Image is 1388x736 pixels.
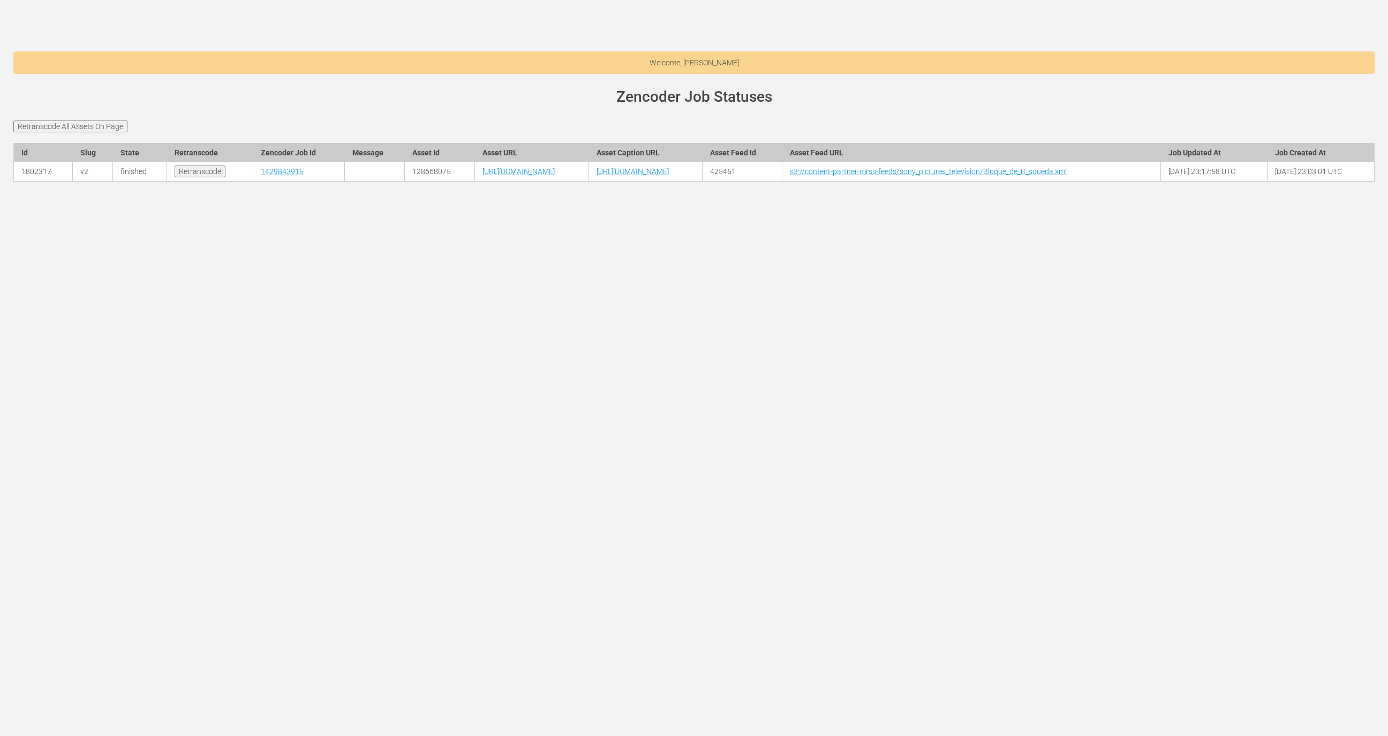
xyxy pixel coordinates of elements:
[475,143,589,162] th: Asset URL
[167,143,253,162] th: Retranscode
[1268,143,1375,162] th: Job Created At
[1268,162,1375,182] td: [DATE] 23:03:01 UTC
[1161,162,1268,182] td: [DATE] 23:17:58 UTC
[14,143,73,162] th: Id
[14,162,73,182] td: 1802317
[702,162,782,182] td: 425451
[175,166,225,177] input: Retranscode
[344,143,405,162] th: Message
[113,143,167,162] th: State
[261,167,304,176] a: 1429843915
[597,167,669,176] a: [URL][DOMAIN_NAME]
[113,162,167,182] td: finished
[405,162,475,182] td: 128668075
[790,167,1067,176] a: s3://content-partner-mrss-feeds/sony_pictures_television/Bloque_de_B_squeda.xml
[702,143,782,162] th: Asset Feed Id
[28,89,1360,106] h1: Zencoder Job Statuses
[13,121,127,132] input: Retranscode All Assets On Page
[782,143,1160,162] th: Asset Feed URL
[405,143,475,162] th: Asset Id
[589,143,702,162] th: Asset Caption URL
[482,167,555,176] a: [URL][DOMAIN_NAME]
[253,143,344,162] th: Zencoder Job Id
[73,143,113,162] th: Slug
[73,162,113,182] td: v2
[1161,143,1268,162] th: Job Updated At
[13,51,1375,74] div: Welcome, [PERSON_NAME]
